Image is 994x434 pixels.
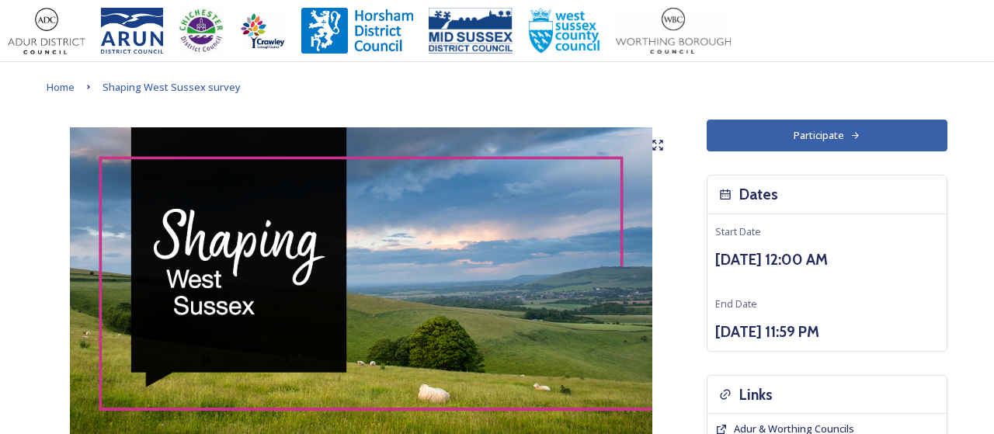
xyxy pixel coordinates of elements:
img: Arun%20District%20Council%20logo%20blue%20CMYK.jpg [101,8,163,54]
button: Participate [707,120,947,151]
a: Shaping West Sussex survey [103,78,241,96]
span: Home [47,80,75,94]
h3: Links [739,384,773,406]
img: Crawley%20BC%20logo.jpg [239,8,286,54]
h3: [DATE] 11:59 PM [715,321,939,343]
a: Home [47,78,75,96]
h3: [DATE] 12:00 AM [715,248,939,271]
img: CDC%20Logo%20-%20you%20may%20have%20a%20better%20version.jpg [179,8,224,54]
img: WSCCPos-Spot-25mm.jpg [528,8,601,54]
img: Adur%20logo%20%281%29.jpeg [8,8,85,54]
span: Start Date [715,224,761,238]
h3: Dates [739,183,778,206]
span: Shaping West Sussex survey [103,80,241,94]
span: End Date [715,297,757,311]
img: 150ppimsdc%20logo%20blue.png [429,8,513,54]
img: Worthing_Adur%20%281%29.jpg [616,8,731,54]
img: Horsham%20DC%20Logo.jpg [301,8,413,54]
